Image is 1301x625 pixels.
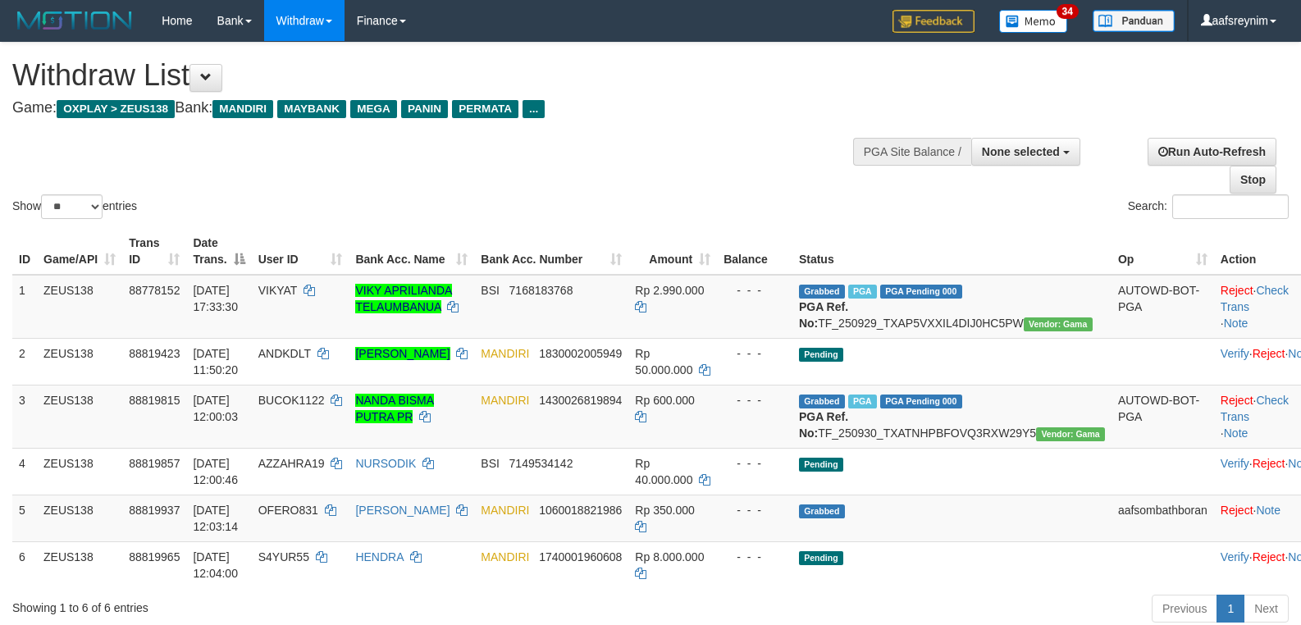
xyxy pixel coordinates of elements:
[724,549,786,565] div: - - -
[848,285,877,299] span: Marked by aafchomsokheang
[1221,394,1253,407] a: Reject
[350,100,397,118] span: MEGA
[129,457,180,470] span: 88819857
[355,394,434,423] a: NANDA BISMA PUTRA PR
[129,550,180,563] span: 88819965
[212,100,273,118] span: MANDIRI
[258,550,309,563] span: S4YUR55
[193,457,238,486] span: [DATE] 12:00:46
[37,228,122,275] th: Game/API: activate to sort column ascending
[349,228,474,275] th: Bank Acc. Name: activate to sort column ascending
[1172,194,1289,219] input: Search:
[1148,138,1276,166] a: Run Auto-Refresh
[12,338,37,385] td: 2
[258,457,325,470] span: AZZAHRA19
[1112,385,1214,448] td: AUTOWD-BOT-PGA
[1230,166,1276,194] a: Stop
[1221,347,1249,360] a: Verify
[853,138,971,166] div: PGA Site Balance /
[880,285,962,299] span: PGA Pending
[355,504,450,517] a: [PERSON_NAME]
[724,502,786,518] div: - - -
[792,228,1112,275] th: Status
[635,504,694,517] span: Rp 350.000
[12,495,37,541] td: 5
[509,457,573,470] span: Copy 7149534142 to clipboard
[724,392,786,408] div: - - -
[799,410,848,440] b: PGA Ref. No:
[12,228,37,275] th: ID
[258,347,311,360] span: ANDKDLT
[1112,275,1214,339] td: AUTOWD-BOT-PGA
[401,100,448,118] span: PANIN
[1152,595,1217,623] a: Previous
[481,550,529,563] span: MANDIRI
[277,100,346,118] span: MAYBANK
[539,347,622,360] span: Copy 1830002005949 to clipboard
[481,504,529,517] span: MANDIRI
[848,395,877,408] span: Marked by aafchomsokheang
[1221,394,1289,423] a: Check Trans
[355,457,416,470] a: NURSODIK
[1217,595,1244,623] a: 1
[1024,317,1093,331] span: Vendor URL: https://trx31.1velocity.biz
[452,100,518,118] span: PERMATA
[193,394,238,423] span: [DATE] 12:00:03
[41,194,103,219] select: Showentries
[1224,427,1249,440] a: Note
[37,541,122,588] td: ZEUS138
[539,394,622,407] span: Copy 1430026819894 to clipboard
[724,455,786,472] div: - - -
[539,504,622,517] span: Copy 1060018821986 to clipboard
[37,275,122,339] td: ZEUS138
[1253,550,1285,563] a: Reject
[12,541,37,588] td: 6
[635,550,704,563] span: Rp 8.000.000
[1112,495,1214,541] td: aafsombathboran
[186,228,251,275] th: Date Trans.: activate to sort column descending
[1221,284,1289,313] a: Check Trans
[792,385,1112,448] td: TF_250930_TXATNHPBFOVQ3RXW29Y5
[724,345,786,362] div: - - -
[37,495,122,541] td: ZEUS138
[481,394,529,407] span: MANDIRI
[37,448,122,495] td: ZEUS138
[635,457,692,486] span: Rp 40.000.000
[12,385,37,448] td: 3
[474,228,628,275] th: Bank Acc. Number: activate to sort column ascending
[523,100,545,118] span: ...
[1112,228,1214,275] th: Op: activate to sort column ascending
[12,100,851,116] h4: Game: Bank:
[1221,550,1249,563] a: Verify
[892,10,975,33] img: Feedback.jpg
[799,458,843,472] span: Pending
[481,284,500,297] span: BSI
[1221,504,1253,517] a: Reject
[355,550,403,563] a: HENDRA
[628,228,717,275] th: Amount: activate to sort column ascending
[509,284,573,297] span: Copy 7168183768 to clipboard
[1057,4,1079,19] span: 34
[129,504,180,517] span: 88819937
[355,284,452,313] a: VIKY APRILIANDA TELAUMBANUA
[12,8,137,33] img: MOTION_logo.png
[252,228,349,275] th: User ID: activate to sort column ascending
[799,348,843,362] span: Pending
[193,550,238,580] span: [DATE] 12:04:00
[37,385,122,448] td: ZEUS138
[799,395,845,408] span: Grabbed
[258,504,318,517] span: OFERO831
[481,347,529,360] span: MANDIRI
[1244,595,1289,623] a: Next
[999,10,1068,33] img: Button%20Memo.svg
[982,145,1060,158] span: None selected
[1036,427,1105,441] span: Vendor URL: https://trx31.1velocity.biz
[635,284,704,297] span: Rp 2.990.000
[539,550,622,563] span: Copy 1740001960608 to clipboard
[12,593,530,616] div: Showing 1 to 6 of 6 entries
[792,275,1112,339] td: TF_250929_TXAP5VXXIL4DIJ0HC5PW
[12,59,851,92] h1: Withdraw List
[12,194,137,219] label: Show entries
[193,504,238,533] span: [DATE] 12:03:14
[129,284,180,297] span: 88778152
